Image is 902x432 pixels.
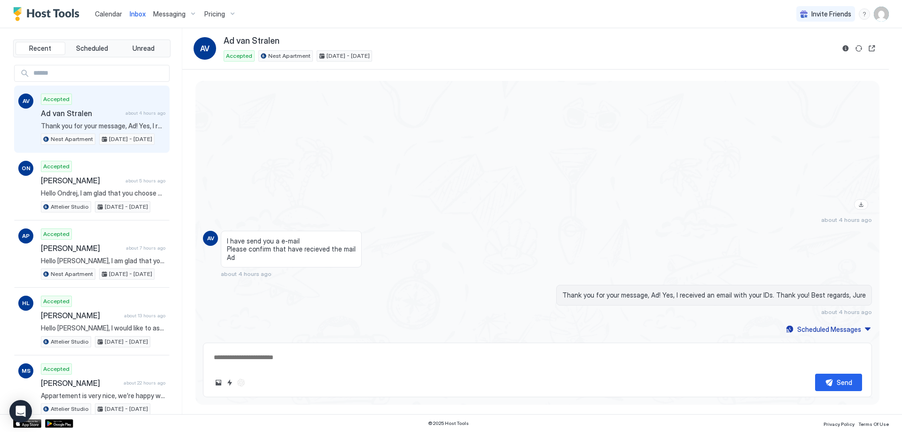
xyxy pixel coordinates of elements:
[41,122,165,130] span: Thank you for your message, Ad! Yes, I received an email with your IDs. Thank you! Best regards, ...
[9,400,32,423] div: Open Intercom Messenger
[213,377,224,388] button: Upload image
[200,43,210,54] span: AV
[51,135,93,143] span: Nest Apartment
[23,97,30,105] span: AV
[16,42,65,55] button: Recent
[227,237,356,262] span: I have send you a e-mail Please confirm that have recieved the mail Ad
[41,392,165,400] span: Appartement is very nice, we’re happy with our choice!
[41,176,122,185] span: [PERSON_NAME]
[105,338,148,346] span: [DATE] - [DATE]
[51,405,89,413] span: Attelier Studio
[562,291,866,299] span: Thank you for your message, Ad! Yes, I received an email with your IDs. Thank you! Best regards, ...
[41,243,122,253] span: [PERSON_NAME]
[13,39,171,57] div: tab-group
[22,164,31,173] span: ON
[204,10,225,18] span: Pricing
[51,338,89,346] span: Attelier Studio
[41,378,120,388] span: [PERSON_NAME]
[13,7,84,21] a: Host Tools Logo
[124,313,165,319] span: about 13 hours ago
[30,65,169,81] input: Input Field
[821,308,872,315] span: about 4 hours ago
[13,419,41,428] a: App Store
[153,10,186,18] span: Messaging
[837,377,852,387] div: Send
[95,9,122,19] a: Calendar
[797,324,861,334] div: Scheduled Messages
[41,324,165,332] span: Hello [PERSON_NAME], I would like to ask you for FRONT and BACK SIDE (clear photos on flat surfac...
[109,135,152,143] span: [DATE] - [DATE]
[29,44,51,53] span: Recent
[811,10,851,18] span: Invite Friends
[327,52,370,60] span: [DATE] - [DATE]
[41,257,165,265] span: Hello [PERSON_NAME], I am glad that you choose my apartment to book! My apartment will be ready f...
[67,42,117,55] button: Scheduled
[224,36,280,47] span: Ad van Stralen
[124,380,165,386] span: about 22 hours ago
[207,234,214,243] span: AV
[224,377,235,388] button: Quick reply
[51,270,93,278] span: Nest Apartment
[43,230,70,238] span: Accepted
[854,199,868,210] a: Download
[41,189,165,197] span: Hello Ondrej, I am glad that you choose my apartment to book! My apartment will be ready for your...
[105,405,148,413] span: [DATE] - [DATE]
[132,44,155,53] span: Unread
[824,421,855,427] span: Privacy Policy
[130,9,146,19] a: Inbox
[226,52,252,60] span: Accepted
[22,232,30,240] span: AP
[684,72,872,213] div: View image
[43,365,70,373] span: Accepted
[858,418,889,428] a: Terms Of Use
[858,421,889,427] span: Terms Of Use
[221,270,272,277] span: about 4 hours ago
[45,419,73,428] a: Google Play Store
[126,245,165,251] span: about 7 hours ago
[840,43,851,54] button: Reservation information
[109,270,152,278] span: [DATE] - [DATE]
[125,178,165,184] span: about 5 hours ago
[41,109,122,118] span: Ad van Stralen
[125,110,165,116] span: about 4 hours ago
[95,10,122,18] span: Calendar
[22,299,30,307] span: HL
[268,52,311,60] span: Nest Apartment
[824,418,855,428] a: Privacy Policy
[43,162,70,171] span: Accepted
[105,203,148,211] span: [DATE] - [DATE]
[866,43,878,54] button: Open reservation
[43,297,70,306] span: Accepted
[130,10,146,18] span: Inbox
[22,367,31,375] span: MS
[76,44,108,53] span: Scheduled
[51,203,89,211] span: Attelier Studio
[41,311,120,320] span: [PERSON_NAME]
[118,42,168,55] button: Unread
[815,374,862,391] button: Send
[43,95,70,103] span: Accepted
[874,7,889,22] div: User profile
[853,43,864,54] button: Sync reservation
[428,420,469,426] span: © 2025 Host Tools
[785,323,872,336] button: Scheduled Messages
[859,8,870,20] div: menu
[821,216,872,223] span: about 4 hours ago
